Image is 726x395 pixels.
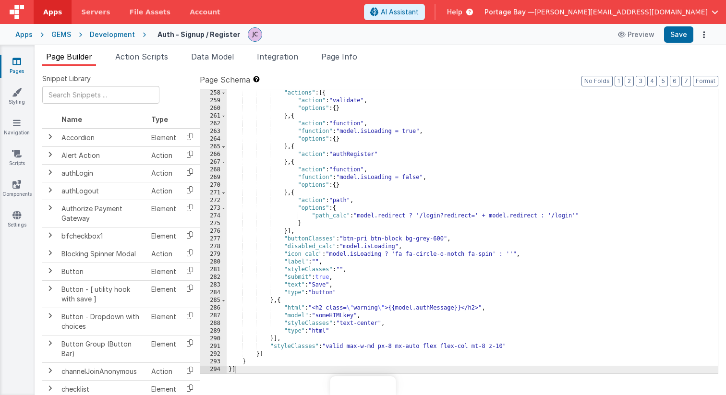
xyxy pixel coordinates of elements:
[200,97,227,105] div: 259
[58,200,147,227] td: Authorize Payment Gateway
[147,362,180,380] td: Action
[200,251,227,258] div: 279
[200,204,227,212] div: 273
[321,52,357,61] span: Page Info
[484,7,718,17] button: Portage Bay — [PERSON_NAME][EMAIL_ADDRESS][DOMAIN_NAME]
[147,245,180,263] td: Action
[534,7,708,17] span: [PERSON_NAME][EMAIL_ADDRESS][DOMAIN_NAME]
[200,274,227,281] div: 282
[647,76,657,86] button: 4
[200,335,227,343] div: 290
[200,350,227,358] div: 292
[147,200,180,227] td: Element
[51,30,71,39] div: GEMS
[625,76,634,86] button: 2
[46,52,92,61] span: Page Builder
[200,189,227,197] div: 271
[147,164,180,182] td: Action
[200,266,227,274] div: 281
[200,358,227,366] div: 293
[200,120,227,128] div: 262
[659,76,668,86] button: 5
[200,143,227,151] div: 265
[151,115,168,123] span: Type
[81,7,110,17] span: Servers
[664,26,693,43] button: Save
[157,31,240,38] h4: Auth - Signup / Register
[147,280,180,308] td: Element
[200,235,227,243] div: 277
[191,52,234,61] span: Data Model
[200,151,227,158] div: 266
[200,128,227,135] div: 263
[200,297,227,304] div: 285
[115,52,168,61] span: Action Scripts
[200,227,227,235] div: 276
[15,30,33,39] div: Apps
[147,263,180,280] td: Element
[200,312,227,320] div: 287
[381,7,419,17] span: AI Assistant
[58,362,147,380] td: channelJoinAnonymous
[200,220,227,227] div: 275
[484,7,534,17] span: Portage Bay —
[200,135,227,143] div: 264
[61,115,82,123] span: Name
[58,129,147,147] td: Accordion
[200,158,227,166] div: 267
[200,289,227,297] div: 284
[200,89,227,97] div: 258
[147,146,180,164] td: Action
[200,166,227,174] div: 268
[200,320,227,327] div: 288
[248,28,262,41] img: 5d1ca2343d4fbe88511ed98663e9c5d3
[200,105,227,112] div: 260
[147,227,180,245] td: Element
[200,343,227,350] div: 291
[200,197,227,204] div: 272
[200,112,227,120] div: 261
[147,182,180,200] td: Action
[200,366,227,373] div: 294
[257,52,298,61] span: Integration
[147,335,180,362] td: Element
[42,74,91,84] span: Snippet Library
[147,129,180,147] td: Element
[58,146,147,164] td: Alert Action
[43,7,62,17] span: Apps
[636,76,645,86] button: 3
[693,76,718,86] button: Format
[90,30,135,39] div: Development
[200,281,227,289] div: 283
[447,7,462,17] span: Help
[697,28,711,41] button: Options
[670,76,679,86] button: 6
[58,245,147,263] td: Blocking Spinner Modal
[364,4,425,20] button: AI Assistant
[200,174,227,181] div: 269
[200,327,227,335] div: 289
[147,308,180,335] td: Element
[200,181,227,189] div: 270
[58,263,147,280] td: Button
[612,27,660,42] button: Preview
[681,76,691,86] button: 7
[58,280,147,308] td: Button - [ utility hook with save ]
[200,258,227,266] div: 280
[58,308,147,335] td: Button - Dropdown with choices
[42,86,159,104] input: Search Snippets ...
[130,7,171,17] span: File Assets
[58,227,147,245] td: bfcheckbox1
[200,243,227,251] div: 278
[200,74,250,85] span: Page Schema
[58,164,147,182] td: authLogin
[200,212,227,220] div: 274
[581,76,613,86] button: No Folds
[58,335,147,362] td: Button Group (Button Bar)
[200,304,227,312] div: 286
[58,182,147,200] td: authLogout
[615,76,623,86] button: 1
